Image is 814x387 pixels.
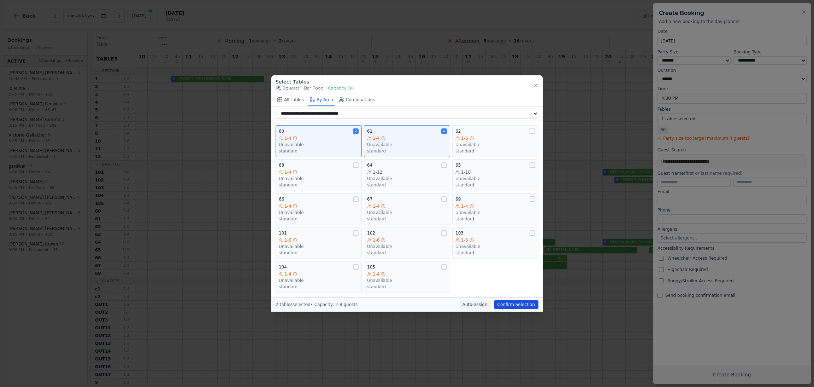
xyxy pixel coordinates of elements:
[276,227,362,259] button: 1011-6Unavailablestandard
[455,250,535,256] div: standard
[452,159,538,191] button: 651-10Unavailablestandard
[452,227,538,259] button: 1031-6Unavailablestandard
[455,176,535,181] div: Unavailable
[367,244,447,249] div: Unavailable
[276,85,300,91] span: 8 guests
[364,193,450,225] button: 671-4Unavailablestandard
[494,300,538,309] button: Confirm Selection
[279,176,359,181] div: Unavailable
[279,264,287,270] span: 104
[367,148,447,154] div: standard
[373,203,380,209] span: 1-4
[455,148,535,154] div: standard
[276,193,362,225] button: 661-4Unavailablestandard
[279,182,359,188] div: standard
[279,216,359,222] div: standard
[455,244,535,249] div: Unavailable
[284,203,291,209] span: 1-4
[276,159,362,191] button: 631-4Unavailablestandard
[367,176,447,181] div: Unavailable
[367,284,447,290] div: standard
[455,196,461,202] span: 69
[367,210,447,215] div: Unavailable
[455,216,535,222] div: standard
[279,128,284,134] span: 60
[326,85,354,91] span: • Capacity OK
[455,210,535,215] div: Unavailable
[367,250,447,256] div: standard
[279,142,359,148] div: Unavailable
[455,142,535,148] div: Unavailable
[364,227,450,259] button: 1021-6Unavailablestandard
[461,135,468,141] span: 1-6
[279,230,287,236] span: 101
[367,278,447,283] div: Unavailable
[279,148,359,154] div: standard
[373,271,380,277] span: 1-4
[279,250,359,256] div: standard
[364,125,450,157] button: 611-4Unavailablestandard
[459,300,491,309] button: Auto-assign
[276,302,358,307] span: 2 tables selected • Capacity: 2-8 guests
[461,169,471,175] span: 1-10
[367,216,447,222] div: standard
[276,261,362,293] button: 1041-4Unavailablestandard
[461,237,468,243] span: 1-6
[373,135,380,141] span: 1-4
[367,142,447,148] div: Unavailable
[455,162,461,168] span: 65
[279,196,284,202] span: 66
[284,169,291,175] span: 1-4
[284,271,291,277] span: 1-4
[373,169,382,175] span: 1-12
[364,261,450,293] button: 1051-4Unavailablestandard
[367,162,372,168] span: 64
[276,94,305,106] button: All Tables
[364,159,450,191] button: 641-12Unavailablestandard
[455,182,535,188] div: standard
[461,203,468,209] span: 1-4
[367,264,375,270] span: 105
[452,193,538,225] button: 691-4Unavailablestandard
[367,230,375,236] span: 102
[279,284,359,290] div: standard
[455,230,464,236] span: 103
[279,244,359,249] div: Unavailable
[308,94,335,106] button: By Area
[279,162,284,168] span: 63
[276,78,354,85] h3: Select Tables
[337,94,377,106] button: Combinations
[367,182,447,188] div: standard
[279,210,359,215] div: Unavailable
[279,278,359,283] div: Unavailable
[373,237,380,243] span: 1-6
[276,125,362,157] button: 601-4Unavailablestandard
[455,128,461,134] span: 62
[284,135,291,141] span: 1-4
[367,196,372,202] span: 67
[452,125,538,157] button: 621-6Unavailablestandard
[367,128,372,134] span: 61
[284,237,291,243] span: 1-6
[302,85,324,91] span: • Bar Food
